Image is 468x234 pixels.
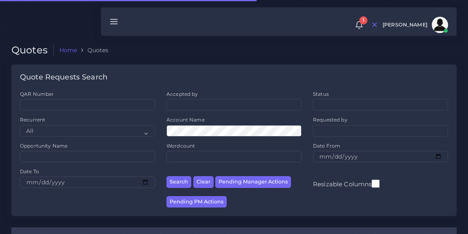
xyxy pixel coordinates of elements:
label: Accepted by [166,91,198,97]
button: Pending PM Actions [166,196,227,208]
label: Resizable Columns [313,179,380,189]
li: Quotes [77,46,108,54]
label: Date From [313,142,340,149]
label: Requested by [313,116,348,123]
label: Recurrent [20,116,45,123]
button: Pending Manager Actions [215,176,291,188]
span: [PERSON_NAME] [383,22,427,28]
button: Clear [193,176,214,188]
h4: Quote Requests Search [20,73,107,82]
label: QAR Number [20,91,54,97]
button: Search [166,176,191,188]
a: Home [59,46,77,54]
img: avatar [432,17,448,33]
a: [PERSON_NAME]avatar [378,17,451,33]
span: 1 [359,16,367,24]
label: Wordcount [166,142,195,149]
label: Date To [20,168,39,175]
label: Opportunity Name [20,142,68,149]
label: Account Name [166,116,205,123]
a: 1 [352,21,366,29]
input: Resizable Columns [372,179,380,189]
h2: Quotes [11,44,54,56]
label: Status [313,91,329,97]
